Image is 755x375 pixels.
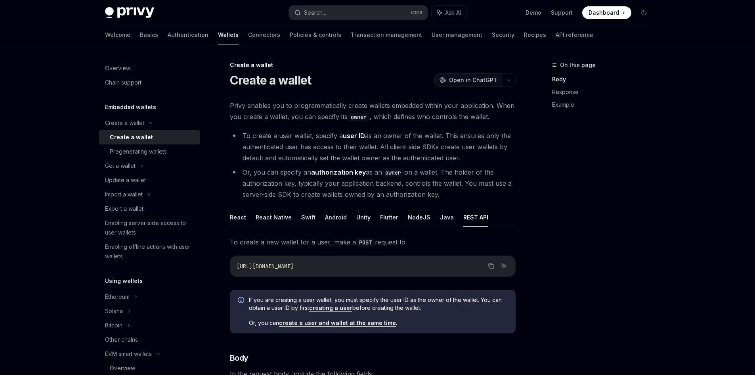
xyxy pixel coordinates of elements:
[556,25,593,44] a: API reference
[230,61,516,69] div: Create a wallet
[105,118,144,128] div: Create a wallet
[218,25,239,44] a: Wallets
[105,25,130,44] a: Welcome
[380,208,398,227] button: Flutter
[140,25,158,44] a: Basics
[105,204,143,213] div: Export a wallet
[105,7,154,18] img: dark logo
[552,73,657,86] a: Body
[348,113,370,121] code: owner
[325,208,347,227] button: Android
[552,98,657,111] a: Example
[105,190,143,199] div: Import a wallet
[105,161,136,171] div: Get a wallet
[105,335,138,344] div: Other chains
[99,144,200,159] a: Pregenerating wallets
[99,333,200,347] a: Other chains
[168,25,208,44] a: Authentication
[309,304,352,312] a: creating a user
[445,9,461,17] span: Ask AI
[311,168,366,176] strong: authorization key
[343,132,365,140] strong: user ID
[526,9,541,17] a: Demo
[356,238,375,247] code: POST
[582,6,631,19] a: Dashboard
[99,75,200,90] a: Chain support
[249,319,508,327] span: Or, you can .
[434,73,502,87] button: Open in ChatGPT
[249,296,508,312] span: If you are creating a user wallet, you must specify the user ID as the owner of the wallet. You c...
[524,25,546,44] a: Recipes
[230,130,516,163] li: To create a user wallet, specify a as an owner of the wallet. This ensures only the authenticated...
[432,6,466,20] button: Ask AI
[356,208,371,227] button: Unity
[99,130,200,144] a: Create a wallet
[408,208,430,227] button: NodeJS
[551,9,573,17] a: Support
[105,349,152,359] div: EVM smart wallets
[301,208,315,227] button: Swift
[110,133,153,142] div: Create a wallet
[230,73,312,87] h1: Create a wallet
[99,216,200,240] a: Enabling server-side access to user wallets
[230,352,248,363] span: Body
[463,208,488,227] button: REST API
[105,175,146,185] div: Update a wallet
[105,276,143,286] h5: Using wallets
[279,319,396,327] a: create a user and wallet at the same time
[440,208,454,227] button: Java
[105,78,141,87] div: Chain support
[105,218,195,237] div: Enabling server-side access to user wallets
[230,208,246,227] button: React
[638,6,650,19] button: Toggle dark mode
[589,9,619,17] span: Dashboard
[105,292,130,302] div: Ethereum
[110,147,167,156] div: Pregenerating wallets
[499,261,509,271] button: Ask AI
[105,63,130,73] div: Overview
[351,25,422,44] a: Transaction management
[230,167,516,200] li: Or, you can specify an as an on a wallet. The holder of the authorization key, typically your app...
[237,263,294,270] span: [URL][DOMAIN_NAME]
[304,8,326,17] div: Search...
[552,86,657,98] a: Response
[492,25,514,44] a: Security
[432,25,482,44] a: User management
[105,102,156,112] h5: Embedded wallets
[238,297,246,305] svg: Info
[382,168,404,177] code: owner
[289,6,428,20] button: Search...CtrlK
[230,100,516,122] span: Privy enables you to programmatically create wallets embedded within your application. When you c...
[99,61,200,75] a: Overview
[110,363,135,373] div: Overview
[105,242,195,261] div: Enabling offline actions with user wallets
[290,25,341,44] a: Policies & controls
[105,306,123,316] div: Solana
[105,321,122,330] div: Bitcoin
[449,76,497,84] span: Open in ChatGPT
[486,261,496,271] button: Copy the contents from the code block
[256,208,292,227] button: React Native
[411,10,423,16] span: Ctrl K
[99,240,200,263] a: Enabling offline actions with user wallets
[248,25,280,44] a: Connectors
[99,173,200,187] a: Update a wallet
[99,202,200,216] a: Export a wallet
[230,237,516,248] span: To create a new wallet for a user, make a request to
[560,60,596,70] span: On this page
